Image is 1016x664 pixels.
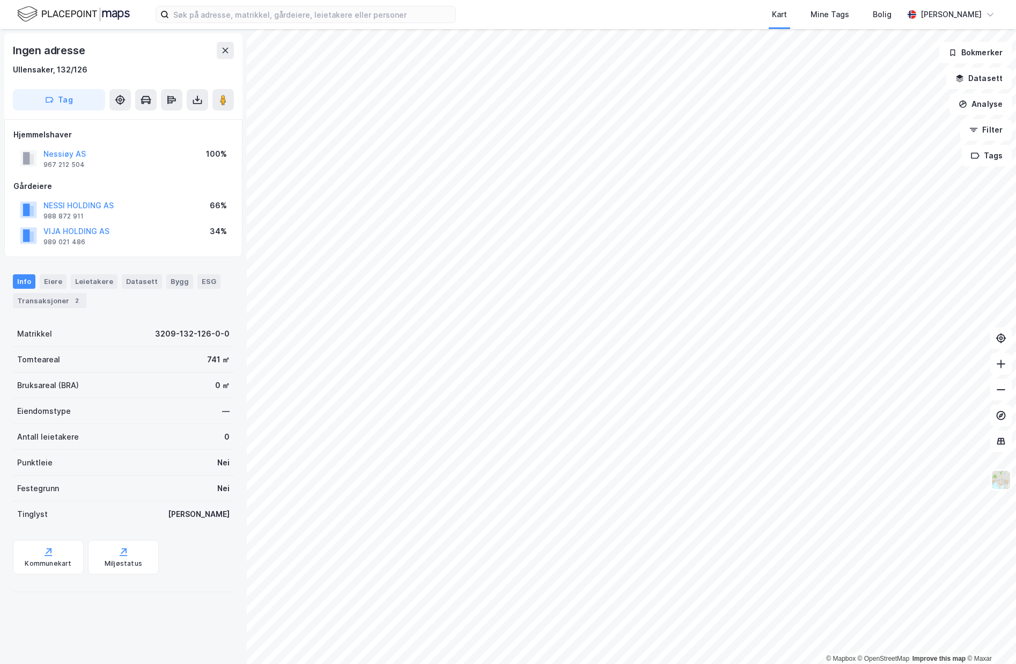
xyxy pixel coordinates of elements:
div: Bolig [873,8,892,21]
div: 988 872 911 [43,212,84,221]
div: Tinglyst [17,508,48,521]
div: Nei [217,482,230,495]
div: [PERSON_NAME] [168,508,230,521]
div: Info [13,274,35,288]
div: Bygg [166,274,193,288]
div: Punktleie [17,456,53,469]
div: ESG [197,274,220,288]
div: 0 [224,430,230,443]
div: Hjemmelshaver [13,128,233,141]
div: Leietakere [71,274,117,288]
a: Improve this map [912,655,966,662]
div: Gårdeiere [13,180,233,193]
div: 34% [210,225,227,238]
iframe: Chat Widget [962,612,1016,664]
div: Transaksjoner [13,293,86,308]
input: Søk på adresse, matrikkel, gårdeiere, leietakere eller personer [169,6,455,23]
div: 741 ㎡ [207,353,230,366]
div: Kart [772,8,787,21]
div: — [222,405,230,418]
a: Mapbox [826,655,856,662]
div: Antall leietakere [17,430,79,443]
div: Ingen adresse [13,42,87,59]
div: Matrikkel [17,327,52,340]
div: Ullensaker, 132/126 [13,63,87,76]
button: Analyse [949,93,1012,115]
div: Miljøstatus [105,559,142,568]
a: OpenStreetMap [858,655,910,662]
div: Mine Tags [811,8,849,21]
div: [PERSON_NAME] [921,8,982,21]
img: logo.f888ab2527a4732fd821a326f86c7f29.svg [17,5,130,24]
div: Eiendomstype [17,405,71,418]
div: Festegrunn [17,482,59,495]
div: Bruksareal (BRA) [17,379,79,392]
div: 0 ㎡ [215,379,230,392]
div: Nei [217,456,230,469]
div: 3209-132-126-0-0 [155,327,230,340]
div: 967 212 504 [43,160,85,169]
div: 2 [71,295,82,306]
div: Eiere [40,274,67,288]
div: 989 021 486 [43,238,85,246]
img: Z [991,470,1011,490]
div: Kommunekart [25,559,71,568]
div: Tomteareal [17,353,60,366]
button: Tags [962,145,1012,166]
button: Bokmerker [939,42,1012,63]
button: Filter [960,119,1012,141]
div: 100% [206,148,227,160]
div: Datasett [122,274,162,288]
button: Tag [13,89,105,111]
div: 66% [210,199,227,212]
button: Datasett [946,68,1012,89]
